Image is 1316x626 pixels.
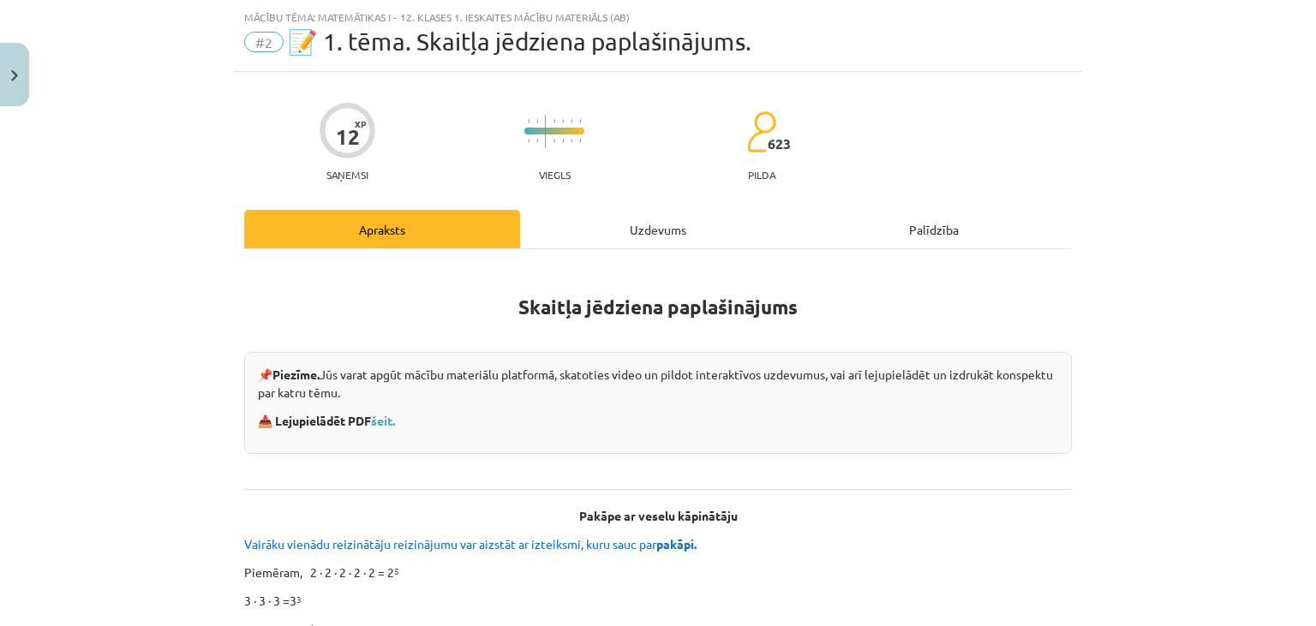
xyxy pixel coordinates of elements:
img: icon-short-line-57e1e144782c952c97e751825c79c345078a6d821885a25fce030b3d8c18986b.svg [571,139,572,143]
div: Palīdzība [796,210,1072,248]
div: Apraksts [244,210,520,248]
img: icon-short-line-57e1e144782c952c97e751825c79c345078a6d821885a25fce030b3d8c18986b.svg [579,139,581,143]
p: 📌 Jūs varat apgūt mācību materiālu platformā, skatoties video un pildot interaktīvos uzdevumus, v... [258,366,1058,402]
b: Pakāpe ar veselu kāpinātāju [579,508,738,523]
img: icon-short-line-57e1e144782c952c97e751825c79c345078a6d821885a25fce030b3d8c18986b.svg [553,119,555,123]
sup: 3 [296,593,302,605]
span: 623 [768,136,791,152]
img: icon-short-line-57e1e144782c952c97e751825c79c345078a6d821885a25fce030b3d8c18986b.svg [528,119,529,123]
p: Viegls [539,169,571,181]
span: #2 [244,32,284,52]
strong: 📥 Lejupielādēt PDF [258,413,398,428]
p: 3 ∙ 3 ∙ 3 =3 [244,592,1072,610]
img: icon-short-line-57e1e144782c952c97e751825c79c345078a6d821885a25fce030b3d8c18986b.svg [562,139,564,143]
span: XP [355,119,366,128]
img: icon-short-line-57e1e144782c952c97e751825c79c345078a6d821885a25fce030b3d8c18986b.svg [536,139,538,143]
span: 📝 1. tēma. Skaitļa jēdziena paplašinājums. [288,27,751,56]
img: icon-long-line-d9ea69661e0d244f92f715978eff75569469978d946b2353a9bb055b3ed8787d.svg [545,115,547,148]
b: pakāpi. [656,536,697,551]
div: Uzdevums [520,210,796,248]
img: icon-short-line-57e1e144782c952c97e751825c79c345078a6d821885a25fce030b3d8c18986b.svg [579,119,581,123]
img: icon-short-line-57e1e144782c952c97e751825c79c345078a6d821885a25fce030b3d8c18986b.svg [528,139,529,143]
div: Mācību tēma: Matemātikas i - 12. klases 1. ieskaites mācību materiāls (ab) [244,11,1072,23]
span: Vairāku vienādu reizinātāju reizinājumu var aizstāt ar izteiksmi, kuru sauc par [244,536,699,551]
img: icon-short-line-57e1e144782c952c97e751825c79c345078a6d821885a25fce030b3d8c18986b.svg [571,119,572,123]
p: Piemēram, 2 ∙ 2 ∙ 2 ∙ 2 ∙ 2 = 2 [244,563,1072,581]
sup: 5 [394,564,399,577]
img: icon-close-lesson-0947bae3869378f0d4975bcd49f059093ad1ed9edebbc8119c70593378902aed.svg [11,70,18,81]
img: icon-short-line-57e1e144782c952c97e751825c79c345078a6d821885a25fce030b3d8c18986b.svg [536,119,538,123]
div: 12 [336,125,360,149]
img: icon-short-line-57e1e144782c952c97e751825c79c345078a6d821885a25fce030b3d8c18986b.svg [562,119,564,123]
p: pilda [748,169,775,181]
strong: Piezīme. [272,367,320,382]
p: Saņemsi [320,169,375,181]
strong: Skaitļa jēdziena paplašinājums [518,295,798,319]
img: icon-short-line-57e1e144782c952c97e751825c79c345078a6d821885a25fce030b3d8c18986b.svg [553,139,555,143]
a: šeit. [371,413,395,428]
img: students-c634bb4e5e11cddfef0936a35e636f08e4e9abd3cc4e673bd6f9a4125e45ecb1.svg [746,110,776,153]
